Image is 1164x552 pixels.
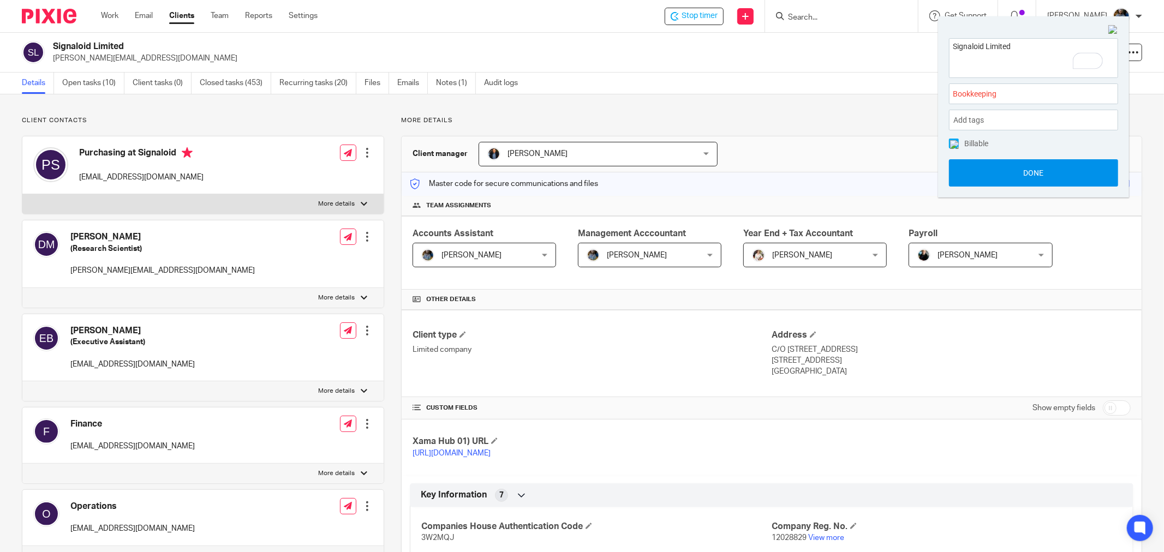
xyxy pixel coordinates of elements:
p: [PERSON_NAME][EMAIL_ADDRESS][DOMAIN_NAME] [53,53,994,64]
p: [EMAIL_ADDRESS][DOMAIN_NAME] [79,172,204,183]
span: [PERSON_NAME] [938,251,998,259]
p: More details [401,116,1142,125]
a: Notes (1) [436,73,476,94]
p: [EMAIL_ADDRESS][DOMAIN_NAME] [70,523,195,534]
a: Team [211,10,229,21]
a: Clients [169,10,194,21]
h4: Client type [413,329,772,341]
a: Closed tasks (453) [200,73,271,94]
a: Files [365,73,389,94]
h4: Company Reg. No. [772,521,1122,532]
h3: Client manager [413,148,468,159]
a: View more [808,534,844,542]
span: 3W2MQJ [421,534,454,542]
i: Primary [182,147,193,158]
p: More details [319,387,355,395]
img: Jaskaran%20Singh.jpeg [1113,8,1130,25]
span: Payroll [909,229,938,238]
p: [EMAIL_ADDRESS][DOMAIN_NAME] [70,441,195,452]
img: svg%3E [33,325,59,351]
p: Limited company [413,344,772,355]
p: [STREET_ADDRESS] [772,355,1131,366]
label: Show empty fields [1032,403,1095,413]
h4: Xama Hub 01) URL [413,436,772,447]
img: svg%3E [33,147,68,182]
h4: Purchasing at Signaloid [79,147,204,161]
span: [PERSON_NAME] [607,251,667,259]
p: More details [319,293,355,302]
a: Recurring tasks (20) [279,73,356,94]
span: Billable [964,140,988,147]
p: More details [319,469,355,478]
span: Add tags [953,112,989,129]
a: Details [22,73,54,94]
img: nicky-partington.jpg [917,249,930,262]
span: Get Support [945,12,987,20]
img: Jaskaran%20Singh.jpeg [421,249,434,262]
a: Open tasks (10) [62,73,124,94]
a: [URL][DOMAIN_NAME] [413,449,491,457]
span: Key Information [421,489,487,501]
img: Close [1108,25,1118,35]
button: Done [949,159,1118,187]
img: svg%3E [33,231,59,257]
h4: Operations [70,501,195,512]
span: Bookkeeping [953,88,1090,100]
h5: (Research Scientist) [70,243,255,254]
img: Kayleigh%20Henson.jpeg [752,249,765,262]
p: [PERSON_NAME] [1047,10,1107,21]
a: Work [101,10,118,21]
span: [PERSON_NAME] [508,150,568,158]
span: Team assignments [426,201,491,210]
a: Settings [289,10,318,21]
span: [PERSON_NAME] [772,251,832,259]
span: 12028829 [772,534,807,542]
h4: Finance [70,418,195,430]
span: [PERSON_NAME] [441,251,502,259]
textarea: To enrich screen reader interactions, please activate Accessibility in Grammarly extension settings [950,39,1118,74]
div: Signaloid Limited [665,8,724,25]
h4: Address [772,329,1131,341]
img: Jaskaran%20Singh.jpeg [587,249,600,262]
h4: [PERSON_NAME] [70,325,195,337]
span: Year End + Tax Accountant [743,229,853,238]
p: [PERSON_NAME][EMAIL_ADDRESS][DOMAIN_NAME] [70,265,255,276]
img: checked.png [950,140,959,149]
a: Emails [397,73,428,94]
p: [GEOGRAPHIC_DATA] [772,366,1131,377]
span: Stop timer [682,10,718,22]
img: svg%3E [22,41,45,64]
span: 7 [499,490,504,501]
img: martin-hickman.jpg [487,147,500,160]
p: More details [319,200,355,208]
span: Accounts Assistant [413,229,493,238]
p: Master code for secure communications and files [410,178,598,189]
a: Audit logs [484,73,526,94]
h2: Signaloid Limited [53,41,805,52]
span: Management Acccountant [578,229,686,238]
p: C/O [STREET_ADDRESS] [772,344,1131,355]
a: Client tasks (0) [133,73,192,94]
img: svg%3E [33,418,59,445]
p: [EMAIL_ADDRESS][DOMAIN_NAME] [70,359,195,370]
a: Email [135,10,153,21]
h5: (Executive Assistant) [70,337,195,347]
p: Client contacts [22,116,384,125]
h4: CUSTOM FIELDS [413,404,772,412]
span: Other details [426,295,476,304]
h4: Companies House Authentication Code [421,521,772,532]
img: Pixie [22,9,76,23]
h4: [PERSON_NAME] [70,231,255,243]
input: Search [787,13,885,23]
img: svg%3E [33,501,59,527]
a: Reports [245,10,272,21]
